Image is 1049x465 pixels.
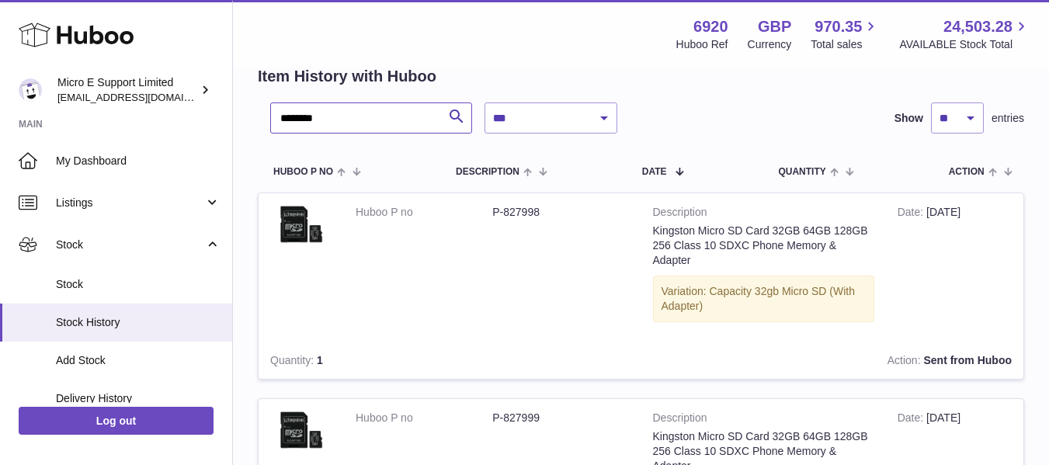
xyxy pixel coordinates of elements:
dd: P-827998 [492,205,629,220]
span: AVAILABLE Stock Total [899,37,1030,52]
dt: Huboo P no [356,205,492,220]
td: 1 [259,342,396,380]
a: Log out [19,407,214,435]
span: Delivery History [56,391,221,406]
span: Stock History [56,315,221,330]
span: [EMAIL_ADDRESS][DOMAIN_NAME] [57,91,228,103]
span: Quantity [778,167,825,177]
img: $_57.JPG [270,411,332,449]
strong: Description [653,205,874,224]
strong: GBP [758,16,791,37]
strong: Date [898,206,926,222]
span: Listings [56,196,204,210]
span: Stock [56,238,204,252]
span: Stock [56,277,221,292]
span: entries [992,111,1024,126]
span: 24,503.28 [943,16,1013,37]
div: Variation: Capacity 32gb Micro SD (With Adapter) [653,276,874,322]
a: 970.35 Total sales [811,16,880,52]
strong: 6920 [693,16,728,37]
span: My Dashboard [56,154,221,168]
h2: Item History with Huboo [258,66,436,87]
img: contact@micropcsupport.com [19,78,42,102]
span: Description [456,167,519,177]
td: [DATE] [886,193,1023,341]
dd: P-827999 [492,411,629,425]
span: Add Stock [56,353,221,368]
div: Micro E Support Limited [57,75,197,105]
div: Currency [748,37,792,52]
dt: Huboo P no [356,411,492,425]
label: Show [894,111,923,126]
span: Total sales [811,37,880,52]
img: $_57.JPG [270,205,332,244]
strong: Description [653,411,874,429]
strong: Action [887,354,924,370]
strong: Sent from Huboo [923,354,1012,366]
span: Huboo P no [273,167,333,177]
span: Date [642,167,667,177]
td: Kingston Micro SD Card 32GB 64GB 128GB 256 Class 10 SDXC Phone Memory & Adapter [641,193,886,341]
strong: Quantity [270,354,317,370]
div: Huboo Ref [676,37,728,52]
span: Action [949,167,985,177]
a: 24,503.28 AVAILABLE Stock Total [899,16,1030,52]
span: 970.35 [815,16,862,37]
strong: Date [898,411,926,428]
